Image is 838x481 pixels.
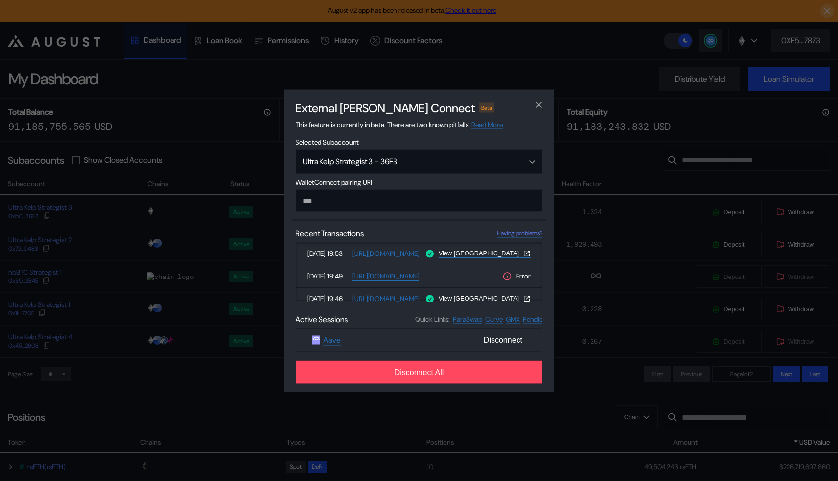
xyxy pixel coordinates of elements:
[307,272,348,280] span: [DATE] 19:49
[352,294,419,303] a: [URL][DOMAIN_NAME]
[296,100,475,115] h2: External [PERSON_NAME] Connect
[485,314,503,324] a: Curve
[296,328,542,352] button: AaveAaveDisconnect
[296,360,542,384] button: Disconnect All
[497,229,542,237] a: Having problems?
[296,120,503,129] span: This feature is currently in beta. There are two known pitfalls:
[479,102,494,112] div: Beta
[307,294,348,303] span: [DATE] 19:46
[307,249,348,258] span: [DATE] 19:53
[531,97,546,113] button: close modal
[394,368,444,377] span: Disconnect All
[296,177,542,186] span: WalletConnect pairing URI
[352,271,419,280] a: [URL][DOMAIN_NAME]
[296,149,542,174] button: Open menu
[312,335,320,344] img: Aave
[502,271,531,281] div: Error
[506,314,520,324] a: GMX
[296,314,348,324] span: Active Sessions
[439,294,531,302] button: View [GEOGRAPHIC_DATA]
[296,228,364,238] span: Recent Transactions
[480,331,526,348] span: Disconnect
[471,120,503,129] a: Read More
[439,249,531,257] button: View [GEOGRAPHIC_DATA]
[303,156,510,167] div: Ultra Kelp Strategist 3 - 36E3
[415,315,450,324] span: Quick Links:
[352,249,419,258] a: [URL][DOMAIN_NAME]
[323,334,341,345] a: Aave
[523,314,542,324] a: Pendle
[296,137,542,146] span: Selected Subaccount
[453,314,482,324] a: ParaSwap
